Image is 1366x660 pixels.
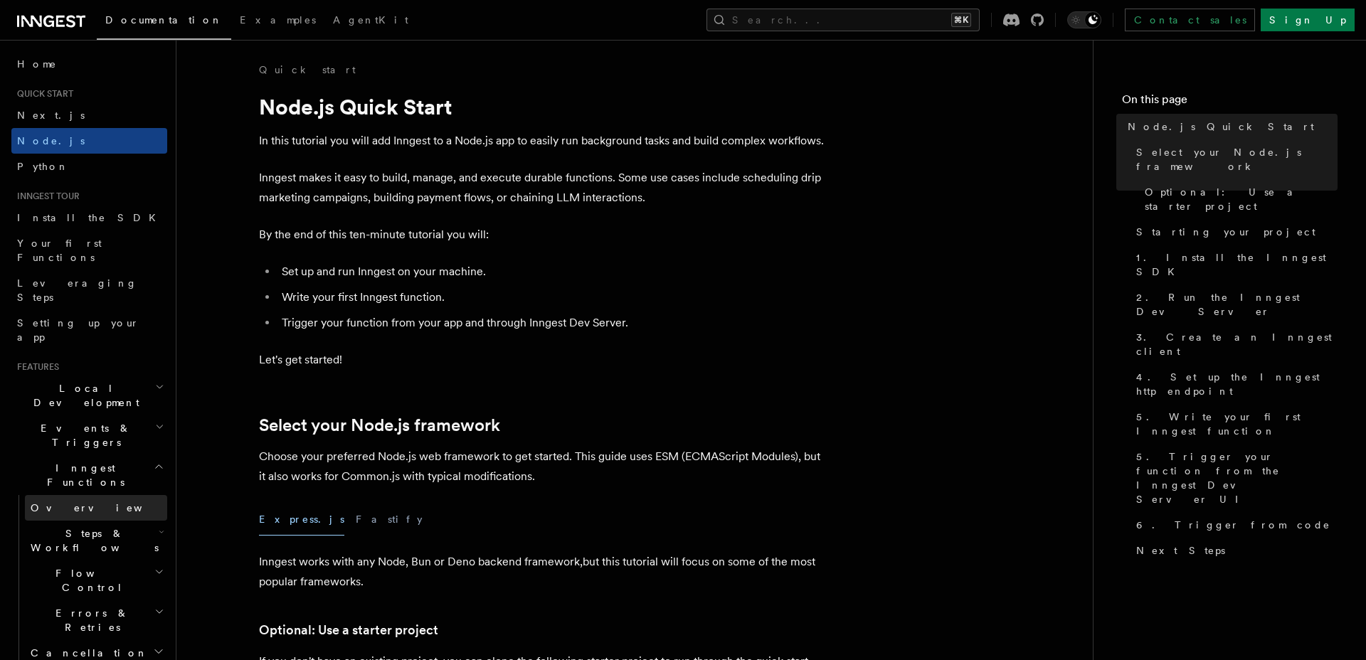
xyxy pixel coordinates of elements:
a: Examples [231,4,324,38]
span: 2. Run the Inngest Dev Server [1136,290,1338,319]
a: Next Steps [1131,538,1338,563]
li: Trigger your function from your app and through Inngest Dev Server. [277,313,828,333]
a: 4. Set up the Inngest http endpoint [1131,364,1338,404]
span: Documentation [105,14,223,26]
span: Python [17,161,69,172]
span: Examples [240,14,316,26]
span: 3. Create an Inngest client [1136,330,1338,358]
a: Overview [25,495,167,521]
a: Select your Node.js framework [1131,139,1338,179]
span: Events & Triggers [11,421,155,449]
span: 1. Install the Inngest SDK [1136,250,1338,279]
h1: Node.js Quick Start [259,94,828,119]
a: Install the SDK [11,205,167,230]
span: Node.js Quick Start [1128,119,1314,134]
p: In this tutorial you will add Inngest to a Node.js app to easily run background tasks and build c... [259,131,828,151]
button: Errors & Retries [25,600,167,640]
span: Select your Node.js framework [1136,145,1338,174]
a: Contact sales [1125,9,1255,31]
span: 6. Trigger from code [1136,518,1330,532]
span: Setting up your app [17,317,139,343]
a: 3. Create an Inngest client [1131,324,1338,364]
span: Inngest Functions [11,461,154,489]
span: Optional: Use a starter project [1145,185,1338,213]
button: Local Development [11,376,167,415]
p: Inngest makes it easy to build, manage, and execute durable functions. Some use cases include sch... [259,168,828,208]
span: Local Development [11,381,155,410]
span: Next Steps [1136,543,1225,558]
a: Quick start [259,63,356,77]
a: AgentKit [324,4,417,38]
a: Your first Functions [11,230,167,270]
a: 5. Write your first Inngest function [1131,404,1338,444]
button: Toggle dark mode [1067,11,1101,28]
span: Steps & Workflows [25,526,159,555]
span: Install the SDK [17,212,164,223]
span: Next.js [17,110,85,121]
button: Fastify [356,504,423,536]
kbd: ⌘K [951,13,971,27]
a: 2. Run the Inngest Dev Server [1131,284,1338,324]
a: Setting up your app [11,310,167,350]
span: AgentKit [333,14,408,26]
p: By the end of this ten-minute tutorial you will: [259,225,828,245]
p: Choose your preferred Node.js web framework to get started. This guide uses ESM (ECMAScript Modul... [259,447,828,486]
span: Cancellation [25,646,148,660]
p: Let's get started! [259,350,828,370]
li: Write your first Inngest function. [277,287,828,307]
span: Home [17,57,57,71]
button: Inngest Functions [11,455,167,495]
a: Node.js [11,128,167,154]
a: Leveraging Steps [11,270,167,310]
a: Sign Up [1261,9,1355,31]
a: Select your Node.js framework [259,415,500,435]
h4: On this page [1122,91,1338,114]
span: Quick start [11,88,73,100]
button: Express.js [259,504,344,536]
a: 6. Trigger from code [1131,512,1338,538]
span: Leveraging Steps [17,277,137,303]
a: Python [11,154,167,179]
a: Node.js Quick Start [1122,114,1338,139]
a: 1. Install the Inngest SDK [1131,245,1338,284]
a: Home [11,51,167,77]
a: Optional: Use a starter project [1139,179,1338,219]
button: Search...⌘K [706,9,980,31]
li: Set up and run Inngest on your machine. [277,262,828,282]
button: Events & Triggers [11,415,167,455]
span: 4. Set up the Inngest http endpoint [1136,370,1338,398]
a: Optional: Use a starter project [259,620,438,640]
a: Documentation [97,4,231,40]
span: Flow Control [25,566,154,595]
a: Starting your project [1131,219,1338,245]
span: Overview [31,502,177,513]
p: Inngest works with any Node, Bun or Deno backend framework,but this tutorial will focus on some o... [259,552,828,592]
span: 5. Write your first Inngest function [1136,410,1338,438]
span: 5. Trigger your function from the Inngest Dev Server UI [1136,449,1338,506]
span: Errors & Retries [25,606,154,634]
a: Next.js [11,102,167,128]
button: Flow Control [25,560,167,600]
span: Inngest tour [11,191,80,202]
span: Node.js [17,135,85,147]
span: Starting your project [1136,225,1315,239]
span: Features [11,361,59,373]
span: Your first Functions [17,238,102,263]
a: 5. Trigger your function from the Inngest Dev Server UI [1131,444,1338,512]
button: Steps & Workflows [25,521,167,560]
